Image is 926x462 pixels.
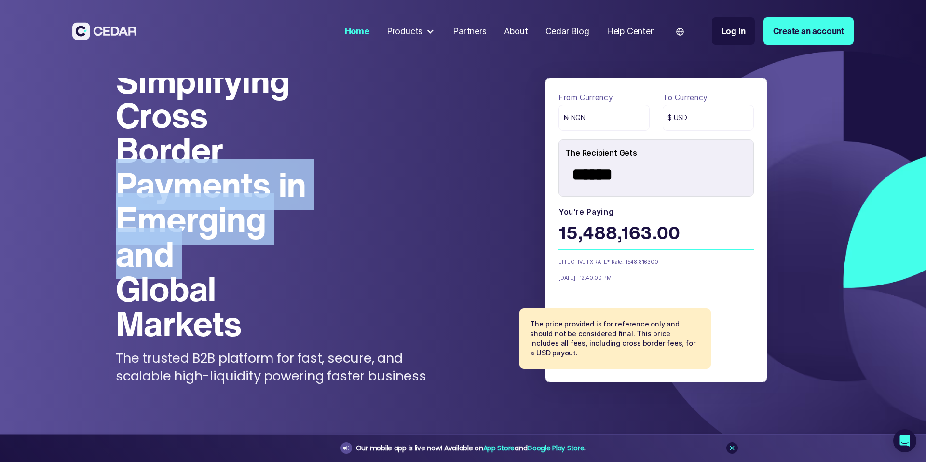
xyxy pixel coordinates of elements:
div: 12:40:00 PM [575,274,612,283]
a: About [500,20,532,42]
div: Home [345,25,369,38]
h1: Simplifying Cross Border Payments in Emerging and Global Markets [116,63,322,340]
div: Our mobile app is live now! Available on and . [356,442,586,454]
label: From currency [558,91,650,105]
a: Cedar Blog [541,20,594,42]
a: Create an account [763,17,854,45]
a: Help Center [602,20,658,42]
img: announcement [342,444,350,452]
span: $ USD [667,112,687,123]
div: Open Intercom Messenger [893,429,916,452]
div: Products [387,25,422,38]
a: Google Play Store [527,443,584,453]
div: Log in [722,25,746,38]
label: To currency [663,91,754,105]
div: The Recipient Gets [565,143,753,163]
div: 15,488,163.00 [558,220,754,248]
a: Log in [712,17,755,45]
a: Home [340,20,374,42]
a: App Store [483,443,515,453]
a: Partners [449,20,490,42]
div: [DATE] [558,274,575,283]
div: Partners [453,25,486,38]
label: You're paying [558,205,754,219]
div: Rate: 1548.816300 [612,258,693,268]
p: The price provided is for reference only and should not be considered final. This price includes ... [530,319,700,358]
div: Help Center [607,25,654,38]
div: Cedar Blog [545,25,589,38]
p: The trusted B2B platform for fast, secure, and scalable high-liquidity powering faster business p... [116,349,459,404]
form: payField [558,91,754,318]
span: ₦ NGN [563,112,586,123]
div: EFFECTIVE FX RATE* [558,258,612,267]
div: About [504,25,528,38]
div: Products [382,20,440,42]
